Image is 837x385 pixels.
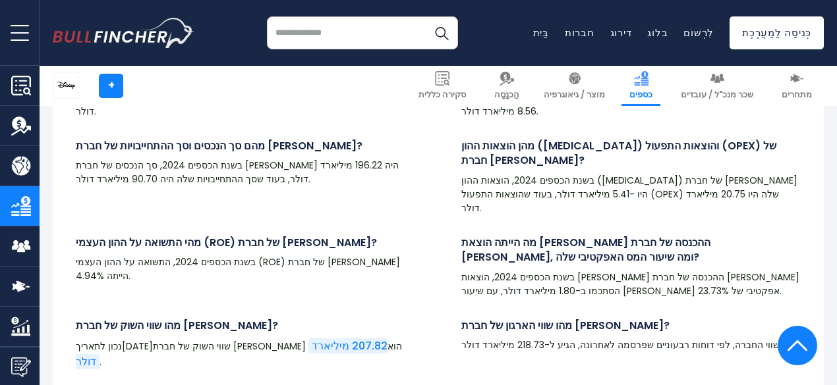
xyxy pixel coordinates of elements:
a: כספים [621,66,660,106]
button: לְחַפֵּשׂ [425,16,458,49]
a: שכר מנכ"ל / עובדים [673,66,761,106]
font: מהם סך הנכסים וסך ההתחייבויות של חברת [PERSON_NAME]? [76,138,362,153]
font: מהן הוצאות ההון ([MEDICAL_DATA]) והוצאות התפעול (OPEX) של חברת [PERSON_NAME]? [461,138,776,168]
a: + [99,74,123,98]
a: כְּנִיסָה לַמַעֲרֶכֶת [730,16,824,49]
a: לִרְשׁוֹם [683,26,714,39]
font: [DATE] [122,340,153,353]
font: בשנת הכספים 2024, הוצאות [PERSON_NAME] ההכנסה של חברת [PERSON_NAME] הסתכמו ב-1.80 מיליארד דולר, ע... [461,270,799,297]
font: כְּנִיסָה לַמַעֲרֶכֶת [742,26,811,39]
font: שכר מנכ"ל / עובדים [681,88,753,101]
font: מהו שווי השוק של חברת [PERSON_NAME]? [76,318,278,333]
a: מתחרים [774,66,820,106]
a: בלוג [647,26,668,39]
font: מוצר / גיאוגרפיה [544,88,605,101]
font: שווי החברה, לפי דוחות רבעוניים שפרסמה לאחרונה, הגיע ל-218.73 מיליארד דולר. [461,338,782,351]
font: מתחרים [782,88,812,101]
a: עבור לדף הבית [53,18,194,48]
a: דירוג [610,26,632,39]
a: מוצר / גיאוגרפיה [536,66,613,106]
a: חברות [565,26,594,39]
a: 207.82 מיליארד דולר [76,338,388,369]
font: סקירה כללית [418,88,466,101]
font: + [108,78,115,93]
font: הַכנָסָה [494,88,519,101]
a: הַכנָסָה [486,66,527,106]
a: בַּיִת [533,26,549,39]
a: סקירה כללית [411,66,474,106]
font: בשנת הכספים 2024, הוצאות ההון ([MEDICAL_DATA]) של חברת [PERSON_NAME] היו -5.41 מיליארד דולר, בעוד... [461,174,797,215]
font: מהי התשואה על ההון העצמי (ROE) של חברת [PERSON_NAME]? [76,235,377,250]
img: לוגו של בולפינקר [53,18,194,48]
font: מהו שווי הארגון של חברת [PERSON_NAME]? [461,318,670,333]
font: בשנת הכספים 2024, סך הנכסים של חברת [PERSON_NAME] היה 196.22 מיליארד דולר, בעוד שסך ההתחייבויות ש... [76,159,399,186]
font: מה הייתה הוצאת [PERSON_NAME] ההכנסה של חברת [PERSON_NAME], ומה שיעור המס האפקטיבי שלה? [461,235,710,265]
font: נכון לתאריך [76,340,122,353]
font: כספים [629,88,652,101]
font: שווי השוק של חברת [PERSON_NAME] הוא [153,340,402,353]
font: בשנת הכספים 2024, התשואה על ההון העצמי (ROE) של חברת [PERSON_NAME] הייתה 4.94%. [76,255,400,282]
img: לוגו DIS [53,73,78,98]
font: . [100,355,101,369]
